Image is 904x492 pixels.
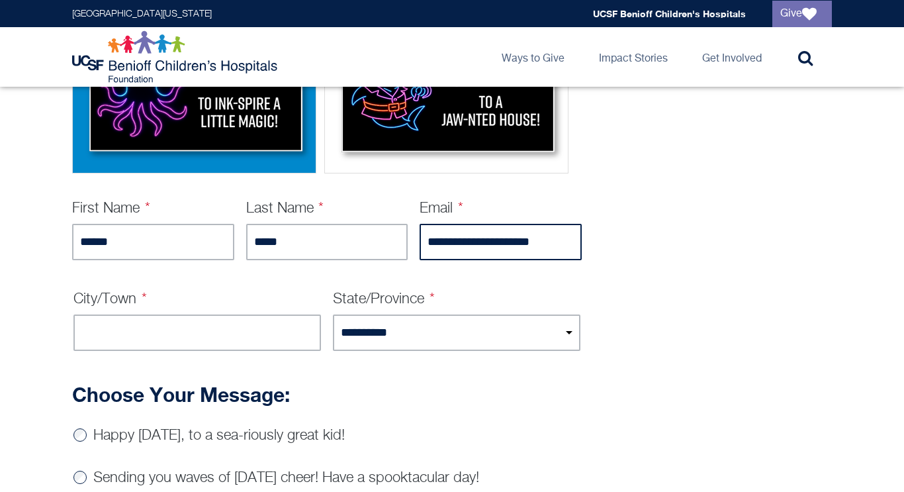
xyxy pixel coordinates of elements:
[72,30,281,83] img: Logo for UCSF Benioff Children's Hospitals Foundation
[93,471,479,485] label: Sending you waves of [DATE] cheer! Have a spooktacular day!
[93,428,345,443] label: Happy [DATE], to a sea-riously great kid!
[420,201,463,216] label: Email
[246,201,324,216] label: Last Name
[73,292,147,307] label: City/Town
[692,27,772,87] a: Get Involved
[72,9,212,19] a: [GEOGRAPHIC_DATA][US_STATE]
[491,27,575,87] a: Ways to Give
[72,201,150,216] label: First Name
[72,383,290,407] strong: Choose Your Message:
[772,1,832,27] a: Give
[333,292,435,307] label: State/Province
[588,27,678,87] a: Impact Stories
[593,8,746,19] a: UCSF Benioff Children's Hospitals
